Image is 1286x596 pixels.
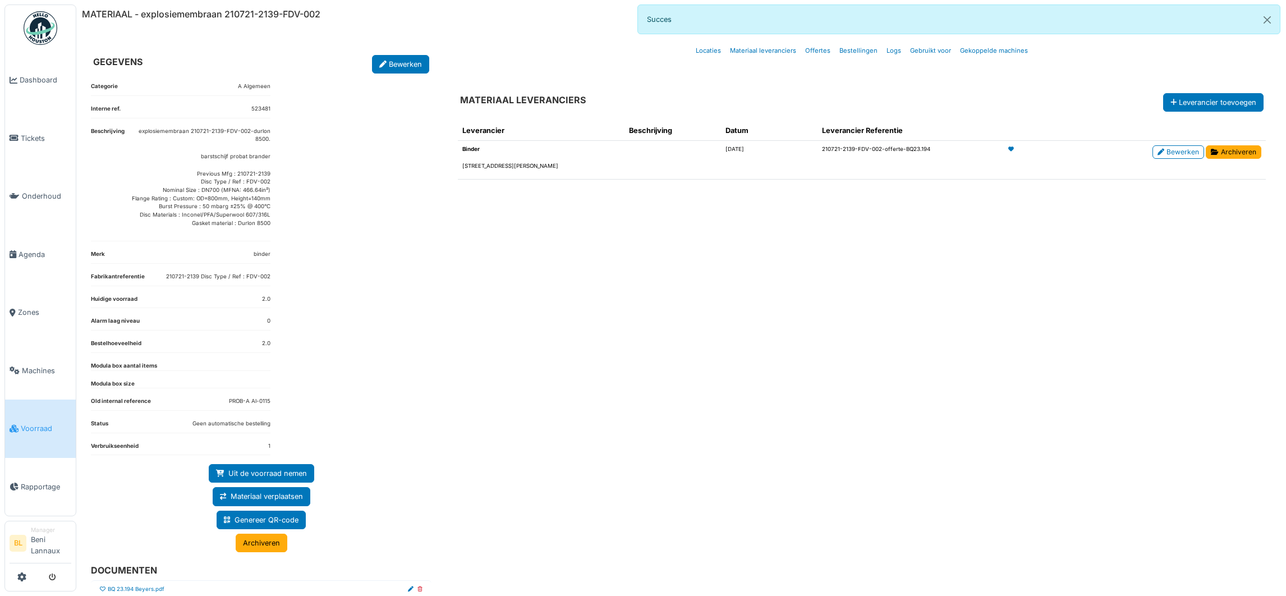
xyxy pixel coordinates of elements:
[268,442,270,451] dd: 1
[209,464,314,483] a: Uit de voorraad nemen
[91,273,145,286] dt: Fabrikantreferentie
[238,82,270,91] dd: A Algemeen
[125,153,270,161] p: barstschijf probat brander
[10,535,26,552] li: BL
[93,57,143,67] h6: GEGEVENS
[624,121,721,141] th: Beschrijving
[217,511,306,529] a: Genereer QR-code
[91,565,422,576] h6: DOCUMENTEN
[91,340,141,352] dt: Bestelhoeveelheid
[192,420,270,428] dd: Geen automatische bestelling
[91,380,135,388] dt: Modula box size
[91,105,121,118] dt: Interne ref.
[817,121,1004,141] th: Leverancier Referentie
[236,534,287,552] a: Archiveren
[725,38,801,64] a: Materiaal leveranciers
[5,458,76,516] a: Rapportage
[31,526,71,534] div: Manager
[108,585,164,594] a: BQ 23.194 Beyers.pdf
[721,121,817,141] th: Datum
[462,145,620,154] dt: Binder
[5,109,76,168] a: Tickets
[91,317,140,330] dt: Alarm laag niveau
[5,342,76,400] a: Machines
[91,442,139,455] dt: Verbruikseenheid
[21,423,71,434] span: Voorraad
[91,82,118,95] dt: Categorie
[460,95,586,106] h6: MATERIAAL LEVERANCIERS
[20,75,71,85] span: Dashboard
[801,38,835,64] a: Offertes
[91,127,125,241] dt: Beschrijving
[1152,145,1204,159] a: Bewerken
[372,55,429,74] a: Bewerken
[458,121,624,141] th: Leverancier
[254,250,270,259] dd: binder
[906,38,956,64] a: Gebruikt voor
[1163,93,1264,112] button: Leverancier toevoegen
[251,105,270,113] dd: 523481
[21,133,71,144] span: Tickets
[691,38,725,64] a: Locaties
[19,249,71,260] span: Agenda
[24,11,57,45] img: Badge_color-CXgf-gQk.svg
[82,9,320,20] h6: MATERIAAL - explosiemembraan 210721-2139-FDV-002
[125,127,270,144] p: explosiemembraan 210721-2139-FDV-002-durlon 8500.
[262,340,270,348] dd: 2.0
[125,170,270,228] p: Previous Mfg : 210721-2139 Disc Type / Ref : FDV-002 Nominal Size : DN700 (MFNA: 466.64in²) Flang...
[21,482,71,492] span: Rapportage
[1255,5,1280,35] button: Close
[229,397,270,406] dd: PROB-A Al-0115
[91,295,137,308] dt: Huidige voorraad
[91,397,151,410] dt: Old internal reference
[817,141,1004,180] td: 210721-2139-FDV-002-offerte-BQ23.194
[462,154,620,170] dd: [STREET_ADDRESS][PERSON_NAME]
[91,250,105,263] dt: Merk
[835,38,882,64] a: Bestellingen
[5,226,76,284] a: Agenda
[91,362,157,370] dt: Modula box aantal items
[5,400,76,458] a: Voorraad
[637,4,1280,34] div: Succes
[5,167,76,226] a: Onderhoud
[22,191,71,201] span: Onderhoud
[956,38,1032,64] a: Gekoppelde machines
[91,420,108,433] dt: Status
[166,273,270,281] dd: 210721-2139 Disc Type / Ref : FDV-002
[10,526,71,563] a: BL ManagerBeni Lannaux
[262,295,270,304] dd: 2.0
[213,487,310,506] a: Materiaal verplaatsen
[5,51,76,109] a: Dashboard
[31,526,71,561] li: Beni Lannaux
[18,307,71,318] span: Zones
[5,283,76,342] a: Zones
[721,141,817,180] td: [DATE]
[267,317,270,325] dd: 0
[22,365,71,376] span: Machines
[882,38,906,64] a: Logs
[1206,145,1261,159] a: Archiveren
